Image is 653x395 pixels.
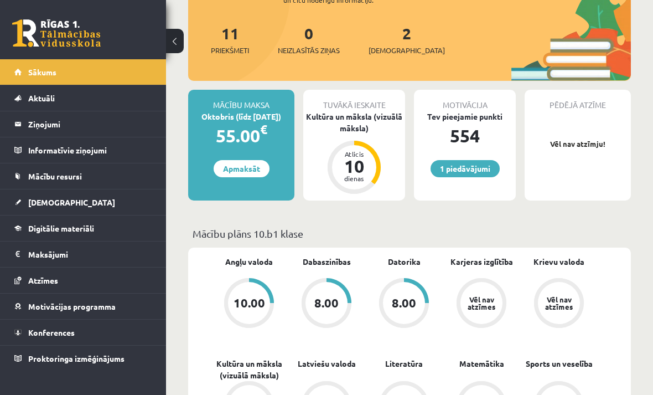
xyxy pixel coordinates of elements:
[526,358,593,370] a: Sports un veselība
[459,358,504,370] a: Matemātika
[28,301,116,311] span: Motivācijas programma
[14,59,152,85] a: Sākums
[466,296,497,310] div: Vēl nav atzīmes
[28,223,94,233] span: Digitālie materiāli
[211,45,249,56] span: Priekšmeti
[388,256,421,268] a: Datorika
[414,90,516,111] div: Motivācija
[210,278,288,330] a: 10.00
[28,327,75,337] span: Konferences
[28,111,152,137] legend: Ziņojumi
[443,278,520,330] a: Vēl nav atzīmes
[303,90,405,111] div: Tuvākā ieskaite
[28,242,152,267] legend: Maksājumi
[28,353,125,363] span: Proktoringa izmēģinājums
[14,216,152,241] a: Digitālie materiāli
[188,90,294,111] div: Mācību maksa
[28,137,152,163] legend: Informatīvie ziņojumi
[369,45,445,56] span: [DEMOGRAPHIC_DATA]
[414,111,516,122] div: Tev pieejamie punkti
[450,256,513,268] a: Karjeras izglītība
[214,160,270,177] a: Apmaksāt
[414,122,516,149] div: 554
[28,171,82,181] span: Mācību resursi
[14,85,152,111] a: Aktuāli
[533,256,584,268] a: Krievu valoda
[385,358,423,370] a: Literatūra
[234,297,265,309] div: 10.00
[28,197,115,207] span: [DEMOGRAPHIC_DATA]
[369,23,445,56] a: 2[DEMOGRAPHIC_DATA]
[12,19,101,47] a: Rīgas 1. Tālmācības vidusskola
[28,275,58,285] span: Atzīmes
[188,122,294,149] div: 55.00
[14,111,152,137] a: Ziņojumi
[543,296,574,310] div: Vēl nav atzīmes
[278,45,340,56] span: Neizlasītās ziņas
[14,268,152,293] a: Atzīmes
[210,358,288,381] a: Kultūra un māksla (vizuālā māksla)
[392,297,416,309] div: 8.00
[365,278,443,330] a: 8.00
[193,226,626,241] p: Mācību plāns 10.b1 klase
[431,160,500,177] a: 1 piedāvājumi
[303,256,351,268] a: Dabaszinības
[14,294,152,319] a: Motivācijas programma
[525,90,631,111] div: Pēdējā atzīme
[260,121,267,137] span: €
[14,163,152,189] a: Mācību resursi
[278,23,340,56] a: 0Neizlasītās ziņas
[14,346,152,371] a: Proktoringa izmēģinājums
[338,175,371,182] div: dienas
[298,358,356,370] a: Latviešu valoda
[338,151,371,157] div: Atlicis
[14,189,152,215] a: [DEMOGRAPHIC_DATA]
[14,242,152,267] a: Maksājumi
[211,23,249,56] a: 11Priekšmeti
[314,297,339,309] div: 8.00
[530,138,625,150] p: Vēl nav atzīmju!
[303,111,405,134] div: Kultūra un māksla (vizuālā māksla)
[520,278,598,330] a: Vēl nav atzīmes
[288,278,365,330] a: 8.00
[225,256,273,268] a: Angļu valoda
[338,157,371,175] div: 10
[28,67,56,77] span: Sākums
[303,111,405,196] a: Kultūra un māksla (vizuālā māksla) Atlicis 10 dienas
[14,137,152,163] a: Informatīvie ziņojumi
[14,320,152,345] a: Konferences
[28,93,55,103] span: Aktuāli
[188,111,294,122] div: Oktobris (līdz [DATE])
